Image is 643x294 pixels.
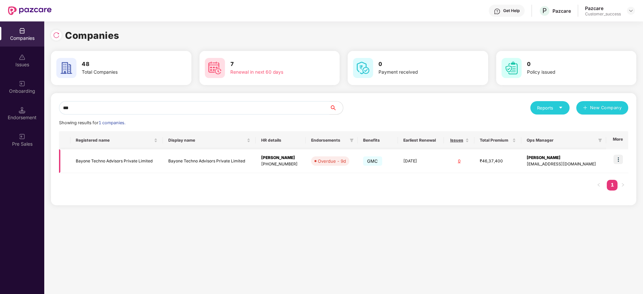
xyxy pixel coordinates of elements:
th: Display name [163,131,256,149]
div: Pazcare [585,5,621,11]
img: svg+xml;base64,PHN2ZyBpZD0iUmVsb2FkLTMyeDMyIiB4bWxucz0iaHR0cDovL3d3dy53My5vcmcvMjAwMC9zdmciIHdpZH... [53,32,60,39]
div: Customer_success [585,11,621,17]
div: Total Companies [82,69,166,76]
li: Next Page [618,180,628,191]
td: [DATE] [398,149,444,173]
div: [PERSON_NAME] [261,155,300,161]
a: 1 [607,180,618,190]
th: More [606,131,628,149]
span: Display name [168,138,245,143]
div: Payment received [378,69,463,76]
span: Ops Manager [527,138,595,143]
span: filter [348,136,355,144]
span: New Company [590,104,622,111]
th: Earliest Renewal [398,131,444,149]
img: svg+xml;base64,PHN2ZyBpZD0iSXNzdWVzX2Rpc2FibGVkIiB4bWxucz0iaHR0cDovL3d3dy53My5vcmcvMjAwMC9zdmciIH... [19,54,25,61]
span: P [542,7,547,15]
img: svg+xml;base64,PHN2ZyB4bWxucz0iaHR0cDovL3d3dy53My5vcmcvMjAwMC9zdmciIHdpZHRoPSI2MCIgaGVpZ2h0PSI2MC... [353,58,373,78]
span: caret-down [559,105,563,110]
span: filter [350,138,354,142]
td: Bayone Techno Advisors Private Limited [70,149,163,173]
div: ₹46,37,400 [480,158,516,164]
img: icon [613,155,623,164]
span: GMC [363,156,382,166]
div: Get Help [503,8,520,13]
img: svg+xml;base64,PHN2ZyB4bWxucz0iaHR0cDovL3d3dy53My5vcmcvMjAwMC9zdmciIHdpZHRoPSI2MCIgaGVpZ2h0PSI2MC... [205,58,225,78]
th: Benefits [358,131,398,149]
button: search [329,101,343,115]
img: svg+xml;base64,PHN2ZyBpZD0iQ29tcGFuaWVzIiB4bWxucz0iaHR0cDovL3d3dy53My5vcmcvMjAwMC9zdmciIHdpZHRoPS... [19,27,25,34]
h3: 0 [527,60,611,69]
h3: 7 [230,60,315,69]
button: left [593,180,604,191]
div: [EMAIL_ADDRESS][DOMAIN_NAME] [527,161,601,167]
th: Registered name [70,131,163,149]
span: plus [583,105,587,111]
span: right [621,183,625,187]
img: svg+xml;base64,PHN2ZyB4bWxucz0iaHR0cDovL3d3dy53My5vcmcvMjAwMC9zdmciIHdpZHRoPSI2MCIgaGVpZ2h0PSI2MC... [56,58,76,78]
span: 1 companies. [99,120,125,125]
th: HR details [256,131,306,149]
span: search [329,105,343,111]
span: Issues [449,138,464,143]
span: Registered name [76,138,153,143]
button: right [618,180,628,191]
span: Showing results for [59,120,125,125]
span: filter [598,138,602,142]
li: Previous Page [593,180,604,191]
div: Overdue - 9d [318,158,346,164]
span: Endorsements [311,138,347,143]
div: 0 [449,158,469,164]
img: svg+xml;base64,PHN2ZyB3aWR0aD0iMjAiIGhlaWdodD0iMjAiIHZpZXdCb3g9IjAgMCAyMCAyMCIgZmlsbD0ibm9uZSIgeG... [19,80,25,87]
div: [PHONE_NUMBER] [261,161,300,167]
div: Reports [537,104,563,111]
img: svg+xml;base64,PHN2ZyB4bWxucz0iaHR0cDovL3d3dy53My5vcmcvMjAwMC9zdmciIHdpZHRoPSI2MCIgaGVpZ2h0PSI2MC... [502,58,522,78]
h3: 48 [82,60,166,69]
td: Bayone Techno Advisors Private Limited [163,149,256,173]
button: plusNew Company [576,101,628,115]
img: svg+xml;base64,PHN2ZyBpZD0iRHJvcGRvd24tMzJ4MzIiIHhtbG5zPSJodHRwOi8vd3d3LnczLm9yZy8yMDAwL3N2ZyIgd2... [628,8,634,13]
img: svg+xml;base64,PHN2ZyB3aWR0aD0iMjAiIGhlaWdodD0iMjAiIHZpZXdCb3g9IjAgMCAyMCAyMCIgZmlsbD0ibm9uZSIgeG... [19,133,25,140]
div: Pazcare [552,8,571,14]
img: New Pazcare Logo [8,6,52,15]
img: svg+xml;base64,PHN2ZyBpZD0iSGVscC0zMngzMiIgeG1sbnM9Imh0dHA6Ly93d3cudzMub3JnLzIwMDAvc3ZnIiB3aWR0aD... [494,8,501,15]
li: 1 [607,180,618,191]
th: Total Premium [474,131,521,149]
th: Issues [444,131,474,149]
h3: 0 [378,60,463,69]
div: [PERSON_NAME] [527,155,601,161]
span: Total Premium [480,138,511,143]
div: Policy issued [527,69,611,76]
img: svg+xml;base64,PHN2ZyB3aWR0aD0iMTQuNSIgaGVpZ2h0PSIxNC41IiB2aWV3Qm94PSIwIDAgMTYgMTYiIGZpbGw9Im5vbm... [19,107,25,114]
span: left [597,183,601,187]
span: filter [597,136,603,144]
div: Renewal in next 60 days [230,69,315,76]
h1: Companies [65,28,119,43]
